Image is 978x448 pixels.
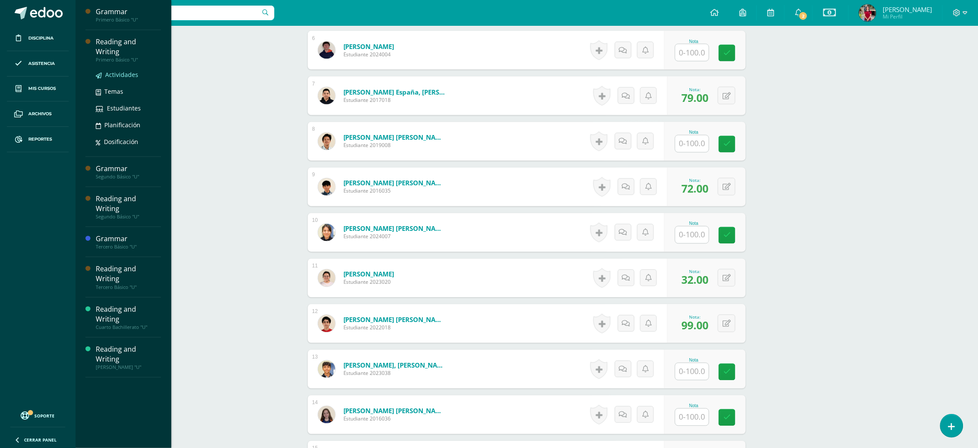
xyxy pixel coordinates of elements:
a: Archivos [7,101,69,127]
a: Disciplina [7,26,69,51]
div: Tercero Básico "U" [96,284,161,290]
span: Estudiante 2017018 [343,96,446,104]
a: Estudiantes [96,103,161,113]
img: ae369fe0abef2ce44e4ecadc0c7ccbac.png [318,406,335,423]
span: Estudiante 2019008 [343,142,446,149]
a: [PERSON_NAME], [PERSON_NAME] [343,361,446,370]
span: 99.00 [681,318,708,333]
a: Soporte [10,409,65,421]
span: Planificación [104,121,140,129]
a: Mis cursos [7,77,69,102]
div: Segundo Básico "U" [96,214,161,220]
img: 2afa192bed52dc4c405dc3261bde84b2.png [318,224,335,241]
a: Dosificación [96,137,161,147]
span: Temas [104,87,123,95]
input: 0-100.0 [675,135,709,152]
a: [PERSON_NAME] España, [PERSON_NAME] [343,88,446,96]
span: Soporte [35,413,55,419]
span: Mis cursos [28,85,56,92]
div: [PERSON_NAME] "U" [96,364,161,370]
div: Nota: [681,269,708,275]
div: Nota [675,130,713,135]
div: Grammar [96,164,161,174]
a: GrammarSegundo Básico "U" [96,164,161,180]
span: Estudiante 2024004 [343,51,395,58]
div: Nota [675,221,713,226]
div: Reading and Writing [96,304,161,324]
span: Reportes [28,136,52,143]
a: Temas [96,86,161,96]
a: Reading and WritingCuarto Bachillerato "U" [96,304,161,330]
div: Tercero Básico "U" [96,244,161,250]
span: Estudiante 2016035 [343,187,446,195]
img: 4c81a8a006ef53e436624bd90c695afd.png [318,270,335,287]
a: [PERSON_NAME] [343,42,395,51]
a: Reading and Writing[PERSON_NAME] "U" [96,344,161,370]
div: Reading and Writing [96,37,161,57]
div: Nota: [681,86,708,92]
span: Archivos [28,110,52,117]
span: 79.00 [681,90,708,105]
div: Nota [675,358,713,363]
div: Grammar [96,7,161,17]
span: Actividades [105,71,138,79]
span: [PERSON_NAME] [883,5,932,14]
a: Actividades [96,70,161,80]
span: 72.00 [681,181,708,196]
div: Primero Básico "U" [96,57,161,63]
span: Dosificación [104,138,138,146]
div: Nota [675,39,713,44]
a: Asistencia [7,51,69,77]
a: [PERSON_NAME] [343,270,395,279]
a: GrammarTercero Básico "U" [96,234,161,250]
input: 0-100.0 [675,363,709,380]
div: Cuarto Bachillerato "U" [96,324,161,330]
a: [PERSON_NAME] [PERSON_NAME] [343,133,446,142]
span: Mi Perfil [883,13,932,20]
span: Disciplina [28,35,54,42]
span: 32.00 [681,273,708,287]
img: 7383fbd875ed3a81cc002658620bcc65.png [318,42,335,59]
div: Nota: [681,178,708,184]
img: 989625109da5e4b6e7106fc46bd51766.png [318,133,335,150]
a: [PERSON_NAME] [PERSON_NAME] [343,316,446,324]
img: f030b365f4a656aee2bc7c6bfb38a77c.png [318,87,335,104]
span: Estudiantes [107,104,141,112]
span: Estudiante 2024007 [343,233,446,240]
span: Estudiante 2022018 [343,324,446,331]
a: GrammarPrimero Básico "U" [96,7,161,23]
span: 2 [799,11,808,21]
input: 0-100.0 [675,409,709,426]
span: Estudiante 2023020 [343,279,395,286]
img: f76073ca312b03dd87f23b6b364bf11e.png [318,178,335,196]
div: Grammar [96,234,161,244]
span: Estudiante 2016036 [343,415,446,423]
div: Reading and Writing [96,264,161,284]
input: 0-100.0 [675,44,709,61]
img: 7cb4b1dfa21ef7bd44cb7bfa793903ef.png [318,315,335,332]
a: Planificación [96,120,161,130]
a: [PERSON_NAME] [PERSON_NAME] [343,224,446,233]
a: Reading and WritingPrimero Básico "U" [96,37,161,63]
a: [PERSON_NAME] [PERSON_NAME] [343,407,446,415]
div: Nota [675,404,713,408]
img: 352c638b02aaae08c95ba80ed60c845f.png [859,4,876,21]
input: Busca un usuario... [81,6,274,20]
a: Reportes [7,127,69,152]
span: Estudiante 2023038 [343,370,446,377]
a: Reading and WritingTercero Básico "U" [96,264,161,290]
div: Segundo Básico "U" [96,174,161,180]
div: Nota: [681,314,708,320]
input: 0-100.0 [675,227,709,243]
a: Reading and WritingSegundo Básico "U" [96,194,161,220]
div: Reading and Writing [96,344,161,364]
span: Cerrar panel [24,437,57,443]
a: [PERSON_NAME] [PERSON_NAME] [343,179,446,187]
div: Reading and Writing [96,194,161,214]
img: 0e6c51aebb6d4d2a5558b620d4561360.png [318,361,335,378]
div: Primero Básico "U" [96,17,161,23]
span: Asistencia [28,60,55,67]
